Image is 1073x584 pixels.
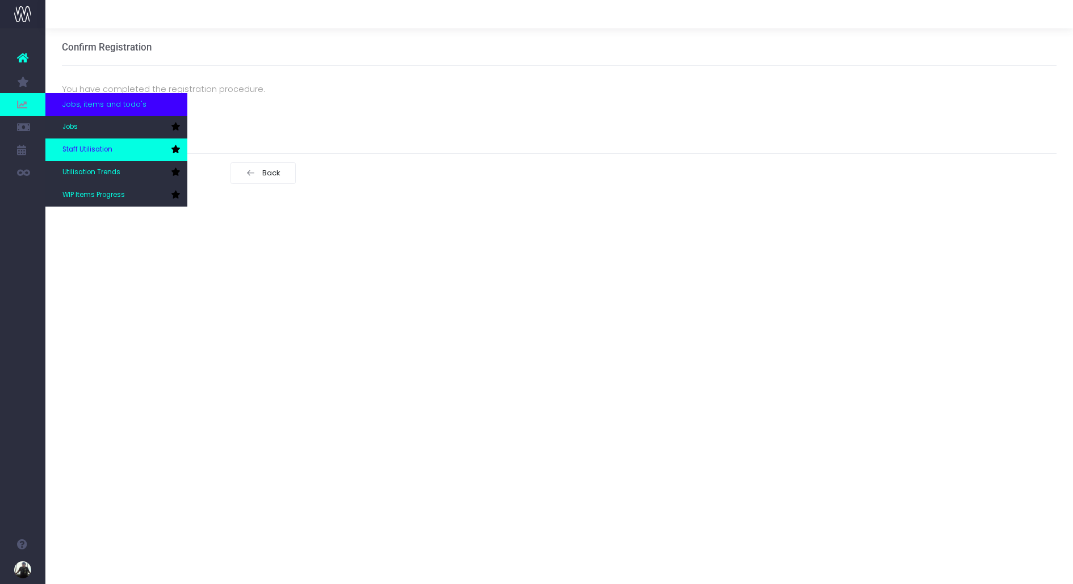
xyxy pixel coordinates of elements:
[45,116,187,138] a: Jobs
[45,184,187,207] a: WIP Items Progress
[45,161,187,184] a: Utilisation Trends
[62,99,146,110] span: Jobs, items and todo's
[62,167,120,178] span: Utilisation Trends
[62,122,78,132] span: Jobs
[62,41,152,53] h3: Confirm Registration
[259,169,281,178] span: Back
[62,145,112,155] span: Staff Utilisation
[45,138,187,161] a: Staff Utilisation
[230,162,296,184] button: Back
[14,561,31,578] img: images/default_profile_image.png
[62,82,1057,96] p: You have completed the registration procedure.
[62,190,125,200] span: WIP Items Progress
